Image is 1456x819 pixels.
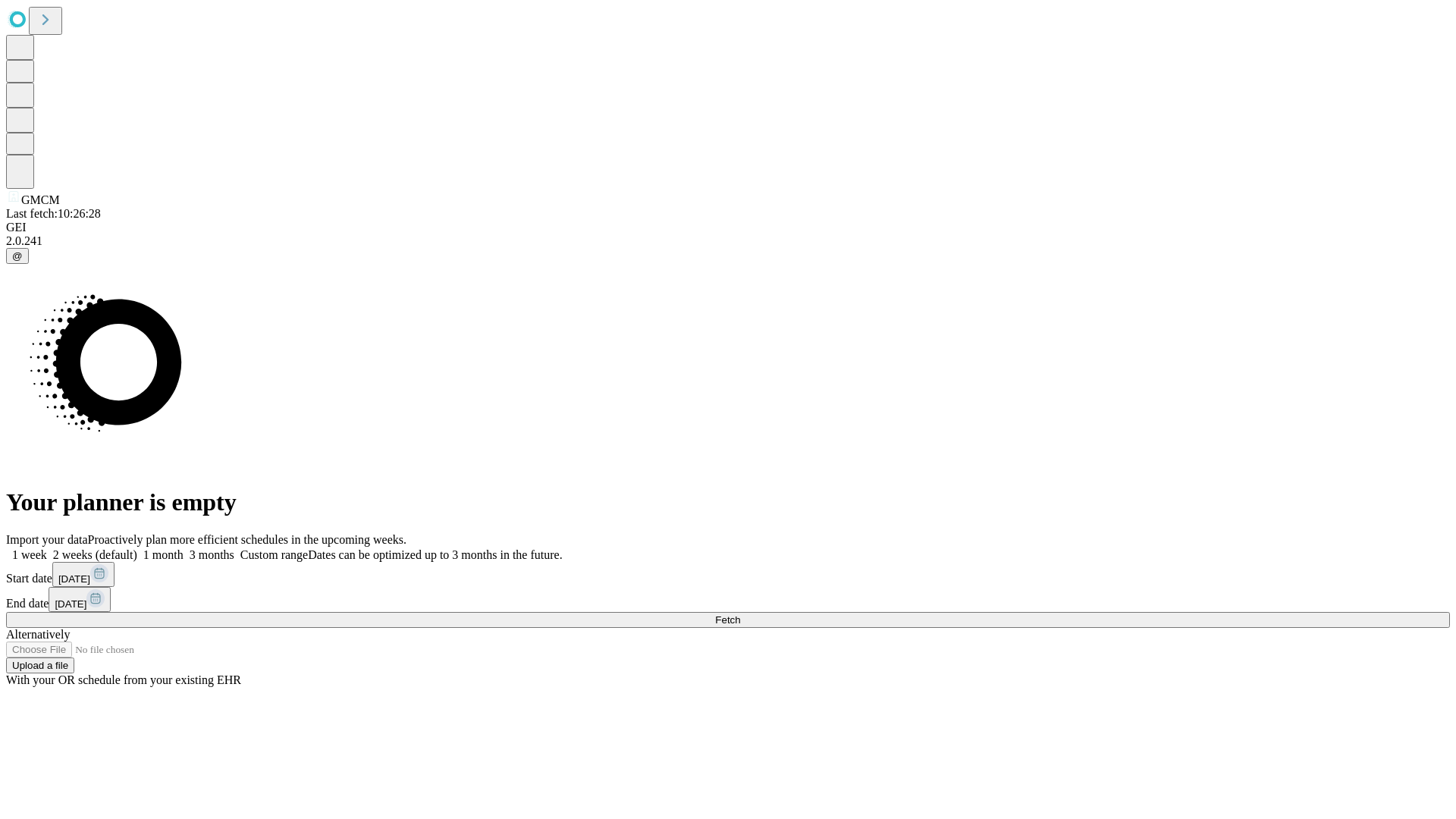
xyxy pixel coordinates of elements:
[6,488,1450,516] h1: Your planner is empty
[52,562,115,587] button: [DATE]
[58,573,90,585] span: [DATE]
[21,193,60,206] span: GMCM
[88,533,406,546] span: Proactively plan more efficient schedules in the upcoming weeks.
[12,250,23,262] span: @
[6,587,1450,612] div: End date
[6,248,29,264] button: @
[143,548,184,561] span: 1 month
[6,234,1450,248] div: 2.0.241
[6,221,1450,234] div: GEI
[6,657,74,673] button: Upload a file
[6,612,1450,628] button: Fetch
[6,207,101,220] span: Last fetch: 10:26:28
[12,548,47,561] span: 1 week
[53,548,137,561] span: 2 weeks (default)
[6,673,241,686] span: With your OR schedule from your existing EHR
[240,548,308,561] span: Custom range
[6,533,88,546] span: Import your data
[715,614,740,626] span: Fetch
[190,548,234,561] span: 3 months
[6,562,1450,587] div: Start date
[49,587,111,612] button: [DATE]
[308,548,562,561] span: Dates can be optimized up to 3 months in the future.
[55,598,86,610] span: [DATE]
[6,628,70,641] span: Alternatively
